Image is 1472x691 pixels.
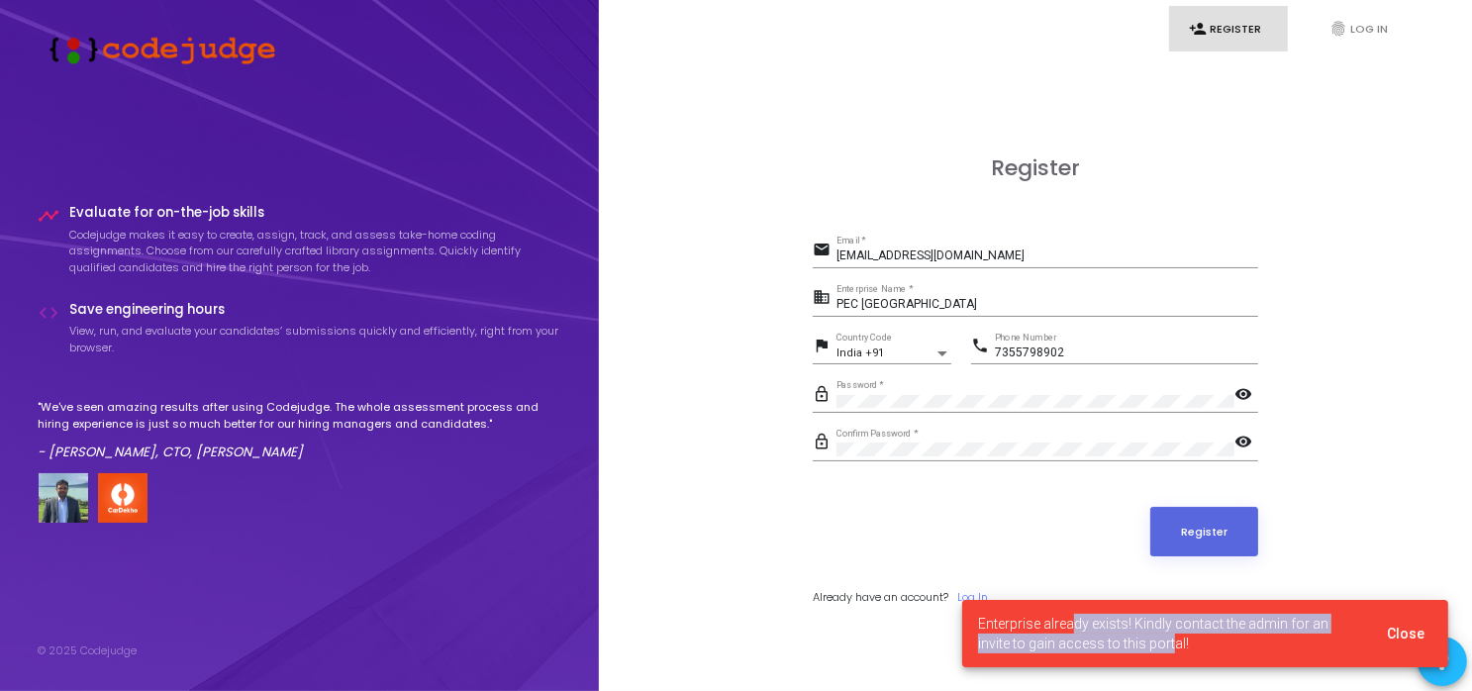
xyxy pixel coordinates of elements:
[813,384,836,408] mat-icon: lock_outline
[39,302,60,324] i: code
[836,346,884,359] span: India +91
[1387,626,1424,642] span: Close
[1189,20,1207,38] i: person_add
[39,205,60,227] i: timeline
[1310,6,1428,52] a: fingerprintLog In
[995,346,1258,360] input: Phone Number
[39,443,304,461] em: - [PERSON_NAME], CTO, [PERSON_NAME]
[70,227,561,276] p: Codejudge makes it easy to create, assign, track, and assess take-home coding assignments. Choose...
[813,155,1258,181] h3: Register
[1169,6,1288,52] a: person_addRegister
[813,589,948,605] span: Already have an account?
[971,336,995,359] mat-icon: phone
[1371,616,1440,651] button: Close
[70,205,561,221] h4: Evaluate for on-the-job skills
[1234,432,1258,455] mat-icon: visibility
[813,432,836,455] mat-icon: lock_outline
[1234,384,1258,408] mat-icon: visibility
[1329,20,1347,38] i: fingerprint
[70,302,561,318] h4: Save engineering hours
[836,298,1258,312] input: Enterprise Name
[70,323,561,355] p: View, run, and evaluate your candidates’ submissions quickly and efficiently, right from your bro...
[836,249,1258,263] input: Email
[813,287,836,311] mat-icon: business
[1150,507,1259,556] button: Register
[39,642,138,659] div: © 2025 Codejudge
[39,399,561,432] p: "We've seen amazing results after using Codejudge. The whole assessment process and hiring experi...
[978,614,1363,653] span: Enterprise already exists! Kindly contact the admin for an invite to gain access to this portal!
[813,240,836,263] mat-icon: email
[813,336,836,359] mat-icon: flag
[98,473,147,523] img: company-logo
[39,473,88,523] img: user image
